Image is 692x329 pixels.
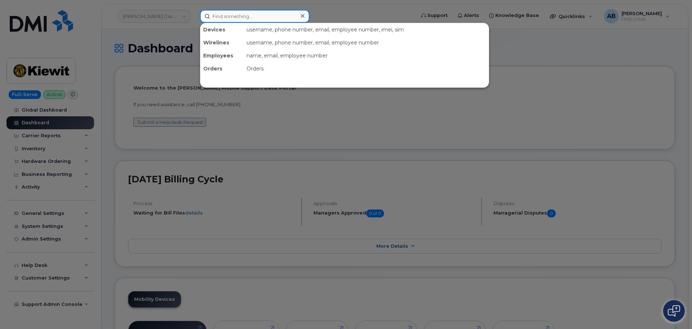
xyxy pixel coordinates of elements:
div: Devices [200,23,244,36]
div: name, email, employee number [244,49,489,62]
div: username, phone number, email, employee number [244,36,489,49]
div: username, phone number, email, employee number, imei, sim [244,23,489,36]
div: Wirelines [200,36,244,49]
div: Orders [200,62,244,75]
div: Employees [200,49,244,62]
div: Orders [244,62,489,75]
img: Open chat [668,305,680,317]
